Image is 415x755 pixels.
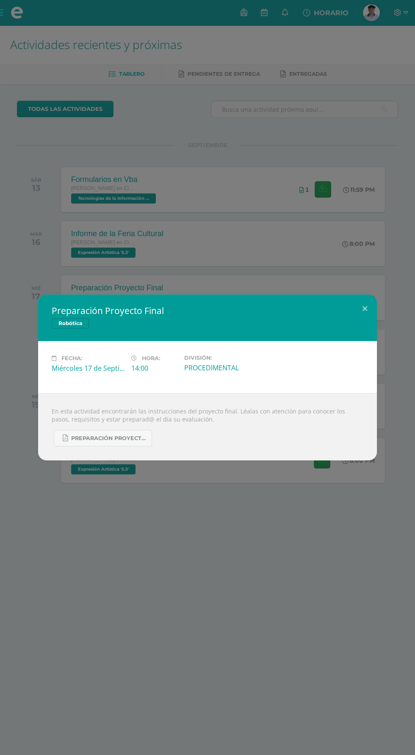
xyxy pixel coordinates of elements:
[71,435,147,442] span: PREPARACIÓN PROYECTO FINAL.pdf
[184,355,257,361] label: División:
[52,305,363,317] h2: Preparación Proyecto Final
[184,363,257,372] div: PROCEDIMENTAL
[131,364,177,373] div: 14:00
[38,393,377,460] div: En esta actividad encontrarán las instrucciones del proyecto final. Léalas con atención para cono...
[142,355,160,361] span: Hora:
[52,364,125,373] div: Miércoles 17 de Septiembre
[52,318,89,328] span: Robótica
[61,355,82,361] span: Fecha:
[353,295,377,323] button: Close (Esc)
[54,430,152,446] a: PREPARACIÓN PROYECTO FINAL.pdf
